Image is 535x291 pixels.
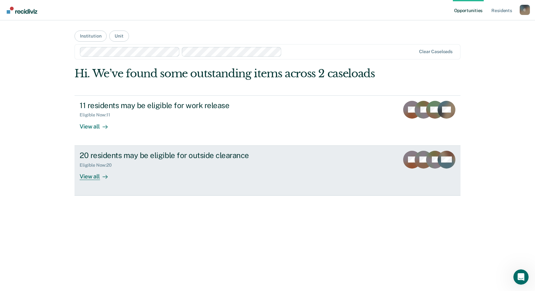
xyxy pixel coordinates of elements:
button: Profile dropdown button [520,5,530,15]
div: 20 residents may be eligible for outside clearance [80,151,303,160]
div: C [520,5,530,15]
img: Recidiviz [7,7,37,14]
div: View all [80,168,115,180]
iframe: Intercom live chat [513,269,529,285]
div: Clear caseloads [419,49,453,54]
div: Eligible Now : 20 [80,163,117,168]
div: Hi. We’ve found some outstanding items across 2 caseloads [75,67,383,80]
div: View all [80,118,115,130]
a: 11 residents may be eligible for work releaseEligible Now:11View all [75,95,460,146]
a: 20 residents may be eligible for outside clearanceEligible Now:20View all [75,146,460,196]
div: 11 residents may be eligible for work release [80,101,303,110]
div: Eligible Now : 11 [80,112,115,118]
button: Institution [75,31,107,42]
button: Unit [109,31,129,42]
